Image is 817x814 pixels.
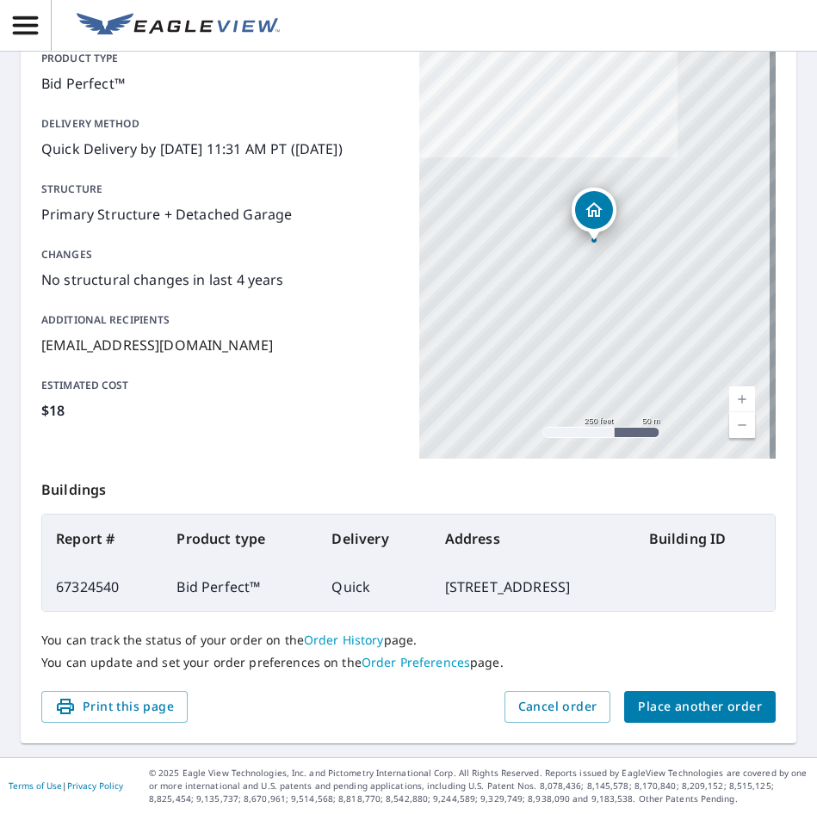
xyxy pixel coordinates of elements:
a: Order History [304,632,384,648]
p: [EMAIL_ADDRESS][DOMAIN_NAME] [41,335,399,355]
a: Terms of Use [9,780,62,792]
a: EV Logo [66,3,290,49]
th: Address [431,515,635,563]
td: 67324540 [42,563,163,611]
a: Order Preferences [362,654,470,670]
td: Bid Perfect™ [163,563,318,611]
p: Product type [41,51,399,66]
p: You can track the status of your order on the page. [41,632,776,648]
th: Product type [163,515,318,563]
th: Report # [42,515,163,563]
th: Delivery [318,515,430,563]
p: Bid Perfect™ [41,73,399,94]
p: Quick Delivery by [DATE] 11:31 AM PT ([DATE]) [41,139,399,159]
p: © 2025 Eagle View Technologies, Inc. and Pictometry International Corp. All Rights Reserved. Repo... [149,767,808,805]
p: | [9,780,123,791]
td: [STREET_ADDRESS] [431,563,635,611]
p: Estimated cost [41,378,399,393]
p: Delivery method [41,116,399,132]
th: Building ID [635,515,776,563]
button: Cancel order [504,691,611,723]
td: Quick [318,563,430,611]
p: Changes [41,247,399,262]
img: EV Logo [77,13,280,39]
a: Current Level 17, Zoom Out [729,412,755,438]
button: Print this page [41,691,188,723]
p: $18 [41,400,399,421]
p: Structure [41,182,399,197]
a: Current Level 17, Zoom In [729,386,755,412]
button: Place another order [624,691,776,723]
p: Primary Structure + Detached Garage [41,204,399,225]
p: No structural changes in last 4 years [41,269,399,290]
p: Additional recipients [41,312,399,328]
a: Privacy Policy [67,780,123,792]
div: Dropped pin, building 1, Residential property, 74 Parnassus Ave San Francisco, CA 94117 [572,188,616,241]
span: Place another order [638,696,762,718]
p: You can update and set your order preferences on the page. [41,655,776,670]
span: Print this page [55,696,174,718]
span: Cancel order [518,696,597,718]
p: Buildings [41,459,776,514]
